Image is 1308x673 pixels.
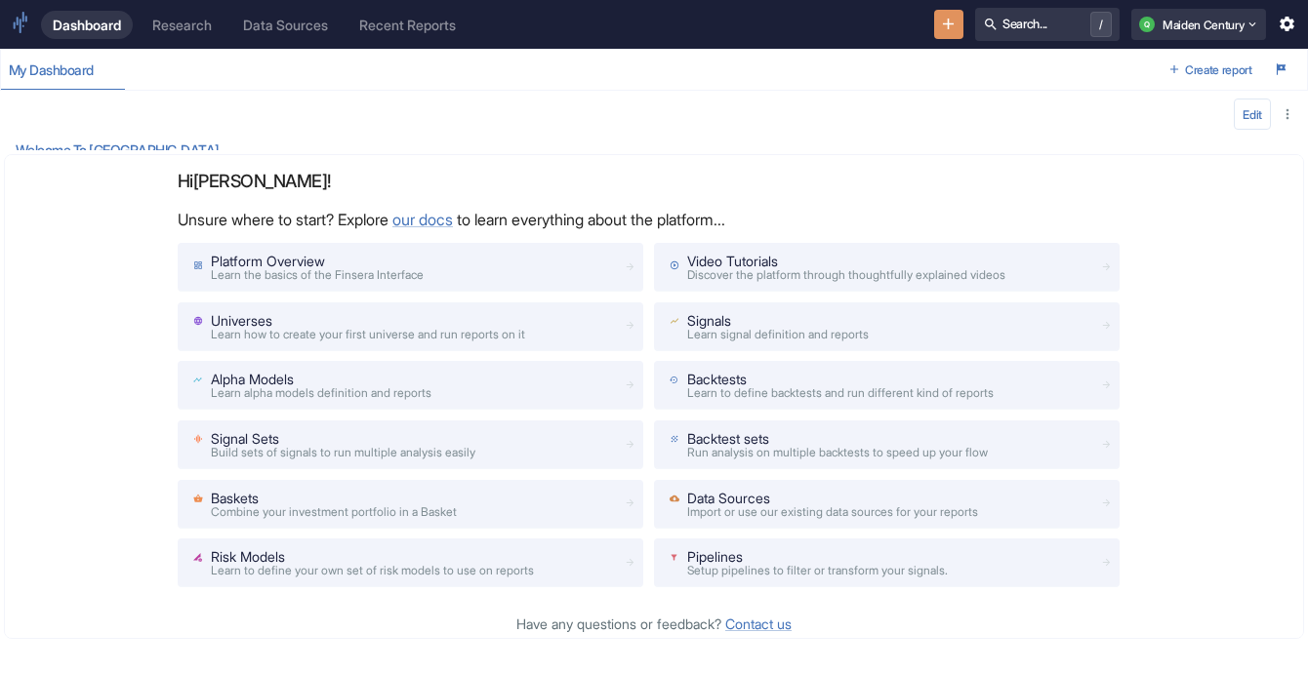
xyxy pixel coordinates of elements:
div: dashboard tabs [1,50,1162,90]
a: Data Sources [231,11,340,39]
p: Signal Sets [211,428,475,449]
span: Learn to define backtests and run different kind of reports [687,385,994,400]
p: Backtest sets [687,428,988,449]
a: our docs [392,210,453,229]
a: BasketsCombine your investment portfolio in a Basket [178,480,643,529]
p: Signals [687,310,869,331]
a: Research [141,11,224,39]
a: Risk ModelsLearn to define your own set of risk models to use on reports [178,538,643,587]
a: PipelinesSetup pipelines to filter or transform your signals. [654,538,1120,587]
span: Learn the basics of the Finsera Interface [211,267,424,282]
a: SignalsLearn signal definition and reports [654,302,1120,351]
p: Unsure where to start? Explore to learn everything about the platform... [178,208,1130,231]
span: Import or use our existing data sources for your reports [687,504,978,519]
button: Launch Tour [1268,55,1295,86]
span: Learn to define your own set of risk models to use on reports [211,563,534,577]
button: config [1234,99,1271,130]
a: Signal SetsBuild sets of signals to run multiple analysis easily [178,420,643,469]
p: Baskets [211,488,457,508]
p: Have any questions or feedback? [178,614,1130,634]
span: Discover the platform through thoughtfully explained videos [687,267,1005,282]
a: Video TutorialsDiscover the platform through thoughtfully explained videos [654,243,1120,292]
button: QMaiden Century [1131,9,1266,40]
p: Universes [211,310,525,331]
div: Data Sources [243,17,328,33]
p: Hi [PERSON_NAME] ! [178,171,1130,192]
p: Pipelines [687,546,948,567]
p: Alpha Models [211,369,431,389]
p: Data Sources [687,488,978,508]
span: Run analysis on multiple backtests to speed up your flow [687,445,988,459]
a: Contact us [725,615,792,632]
button: Create report [1162,55,1260,86]
div: My Dashboard [9,61,112,79]
a: Platform OverviewLearn the basics of the Finsera Interface [178,243,643,292]
a: BacktestsLearn to define backtests and run different kind of reports [654,361,1120,410]
a: Recent Reports [347,11,468,39]
a: Dashboard [41,11,133,39]
button: New Resource [934,10,964,40]
a: Data SourcesImport or use our existing data sources for your reports [654,480,1120,529]
p: Platform Overview [211,251,424,271]
span: Build sets of signals to run multiple analysis easily [211,445,475,459]
div: Dashboard [53,17,121,33]
span: Setup pipelines to filter or transform your signals. [687,563,948,577]
span: Learn alpha models definition and reports [211,385,431,400]
div: Research [152,17,212,33]
p: Risk Models [211,546,534,567]
span: Learn how to create your first universe and run reports on it [211,327,525,341]
div: Welcome to [GEOGRAPHIC_DATA] [16,141,220,159]
a: UniversesLearn how to create your first universe and run reports on it [178,302,643,351]
span: Combine your investment portfolio in a Basket [211,504,457,519]
a: Alpha ModelsLearn alpha models definition and reports [178,361,643,410]
p: Video Tutorials [687,251,1005,271]
p: Backtests [687,369,994,389]
button: Search.../ [975,8,1120,41]
div: Q [1139,17,1155,32]
span: Learn signal definition and reports [687,327,869,341]
div: Recent Reports [359,17,456,33]
a: Backtest setsRun analysis on multiple backtests to speed up your flow [654,420,1120,469]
